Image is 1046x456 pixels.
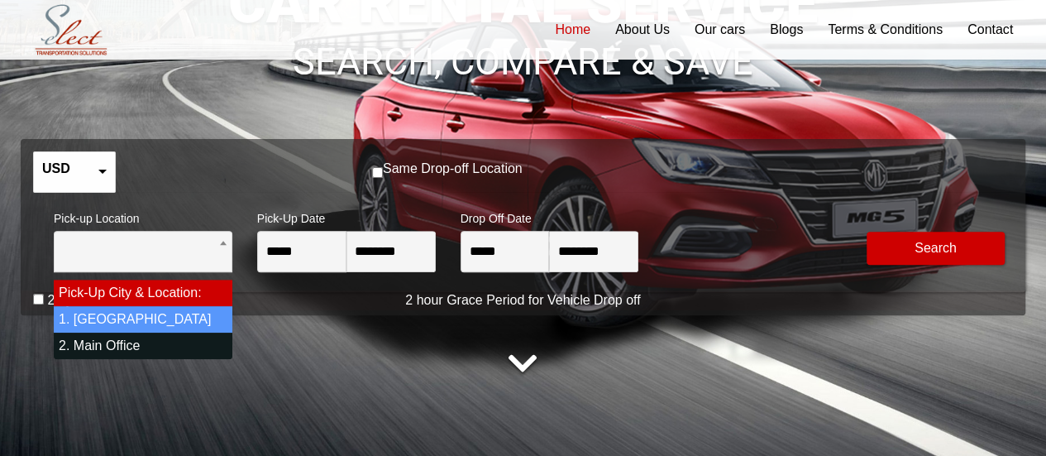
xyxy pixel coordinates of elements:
h1: SEARCH, COMPARE & SAVE [21,18,1025,81]
label: USD [42,161,70,177]
span: Pick-up Location [54,201,232,231]
p: 2 hour Grace Period for Vehicle Drop off [21,290,1025,310]
span: Pick-Up Date [257,201,436,231]
li: 1. [GEOGRAPHIC_DATA] [54,306,232,333]
img: Select Rent a Car [25,2,117,59]
label: 21 years and above [47,292,164,309]
button: Modify Search [867,232,1005,265]
span: Drop Off Date [461,201,639,231]
li: Pick-Up City & Location: [54,280,232,306]
span: Pick-Up City & Location: [54,231,232,272]
li: 2. Main Office [54,333,232,359]
label: Same Drop-off Location [383,161,523,177]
